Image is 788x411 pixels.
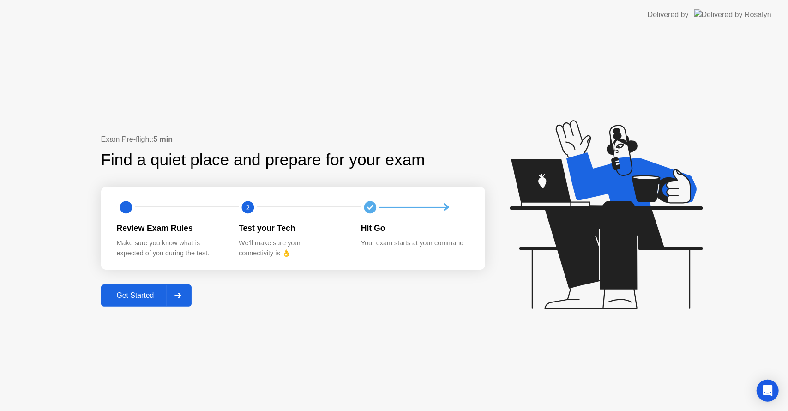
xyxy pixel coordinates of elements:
div: Test your Tech [239,222,346,234]
div: Open Intercom Messenger [757,380,779,402]
b: 5 min [153,135,173,143]
button: Get Started [101,284,192,307]
text: 1 [124,203,127,212]
div: Get Started [104,291,167,300]
div: Delivered by [648,9,689,20]
div: Exam Pre-flight: [101,134,485,145]
div: Review Exam Rules [117,222,224,234]
div: Hit Go [361,222,469,234]
img: Delivered by Rosalyn [694,9,771,20]
text: 2 [246,203,250,212]
div: Your exam starts at your command [361,238,469,248]
div: Make sure you know what is expected of you during the test. [117,238,224,258]
div: Find a quiet place and prepare for your exam [101,148,427,172]
div: We’ll make sure your connectivity is 👌 [239,238,346,258]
